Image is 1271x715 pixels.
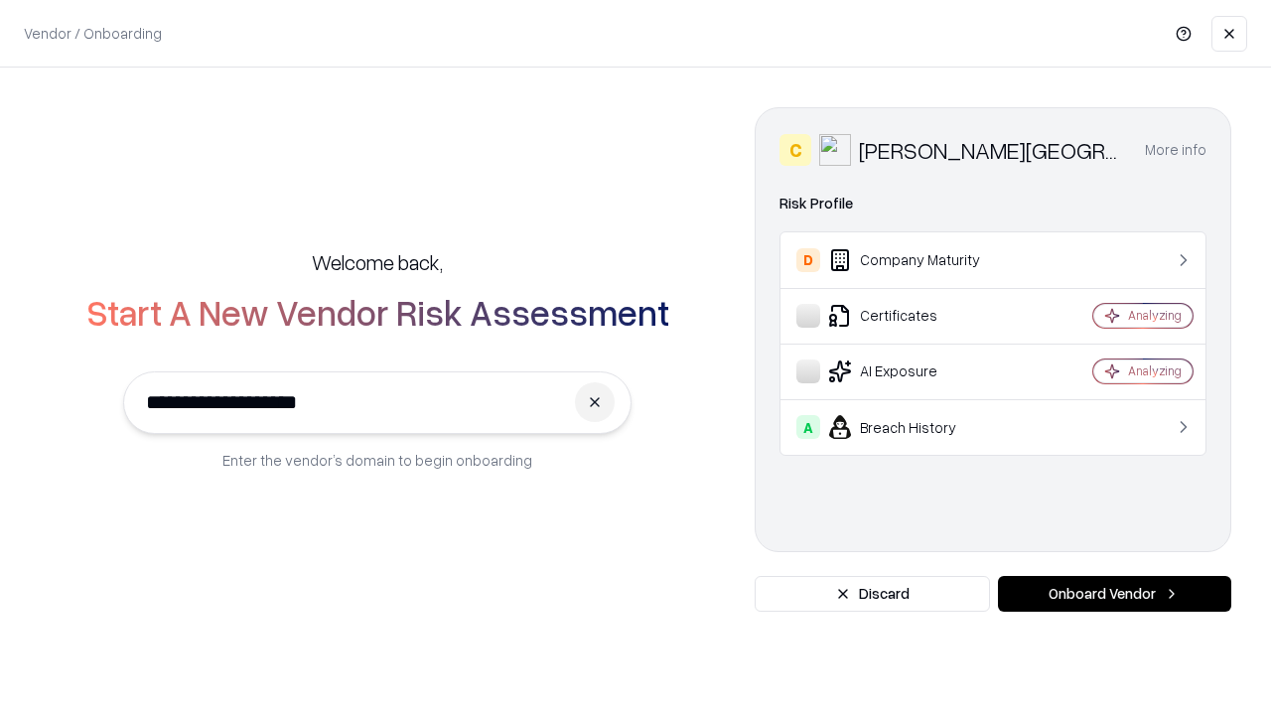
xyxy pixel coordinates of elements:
p: Vendor / Onboarding [24,23,162,44]
div: Certificates [796,304,1034,328]
img: Reichman University [819,134,851,166]
div: Risk Profile [779,192,1206,215]
div: Company Maturity [796,248,1034,272]
button: Discard [755,576,990,612]
div: D [796,248,820,272]
button: Onboard Vendor [998,576,1231,612]
p: Enter the vendor’s domain to begin onboarding [222,450,532,471]
h2: Start A New Vendor Risk Assessment [86,292,669,332]
h5: Welcome back, [312,248,443,276]
div: Analyzing [1128,307,1182,324]
div: [PERSON_NAME][GEOGRAPHIC_DATA] [859,134,1121,166]
button: More info [1145,132,1206,168]
div: C [779,134,811,166]
div: A [796,415,820,439]
div: AI Exposure [796,359,1034,383]
div: Breach History [796,415,1034,439]
div: Analyzing [1128,362,1182,379]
